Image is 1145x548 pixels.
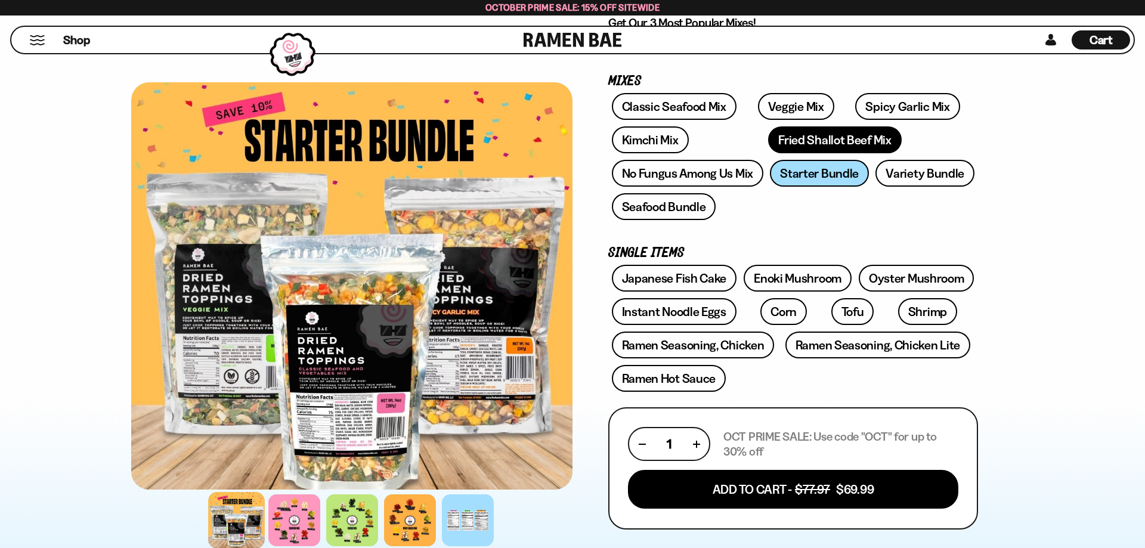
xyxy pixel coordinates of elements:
span: 1 [667,436,671,451]
a: Ramen Seasoning, Chicken [612,332,775,358]
p: Mixes [608,76,978,87]
a: Variety Bundle [875,160,974,187]
a: Kimchi Mix [612,126,689,153]
a: Spicy Garlic Mix [855,93,960,120]
a: Ramen Seasoning, Chicken Lite [785,332,970,358]
a: Veggie Mix [758,93,834,120]
a: Classic Seafood Mix [612,93,736,120]
a: Shrimp [898,298,957,325]
p: Single Items [608,247,978,259]
button: Mobile Menu Trigger [29,35,45,45]
a: Japanese Fish Cake [612,265,737,292]
a: Enoki Mushroom [744,265,852,292]
a: Tofu [831,298,874,325]
span: October Prime Sale: 15% off Sitewide [485,2,660,13]
a: Ramen Hot Sauce [612,365,726,392]
a: Seafood Bundle [612,193,716,220]
a: Shop [63,30,90,49]
button: Add To Cart - $77.97 $69.99 [628,470,958,509]
div: Cart [1072,27,1130,53]
a: Oyster Mushroom [859,265,974,292]
p: OCT PRIME SALE: Use code "OCT" for up to 30% off [723,429,958,459]
a: No Fungus Among Us Mix [612,160,763,187]
a: Fried Shallot Beef Mix [768,126,901,153]
a: Instant Noodle Eggs [612,298,736,325]
a: Corn [760,298,807,325]
span: Cart [1090,33,1113,47]
span: Shop [63,32,90,48]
